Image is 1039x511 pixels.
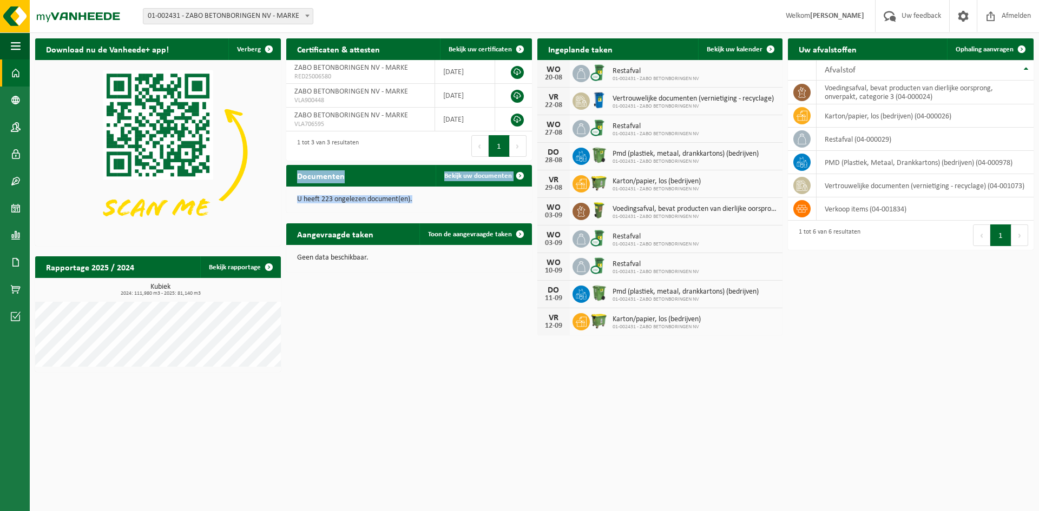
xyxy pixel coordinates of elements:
[294,111,408,120] span: ZABO BETONBORINGEN NV - MARKE
[143,8,313,24] span: 01-002431 - ZABO BETONBORINGEN NV - MARKE
[449,46,512,53] span: Bekijk uw certificaten
[543,295,564,302] div: 11-09
[590,118,608,137] img: WB-0240-CU
[973,224,990,246] button: Previous
[294,72,426,81] span: RED25006580
[817,151,1034,174] td: PMD (Plastiek, Metaal, Drankkartons) (bedrijven) (04-000978)
[543,148,564,157] div: DO
[444,172,512,180] span: Bekijk uw documenten
[543,157,564,164] div: 28-08
[613,233,699,241] span: Restafval
[543,74,564,82] div: 20-08
[613,315,701,324] span: Karton/papier, los (bedrijven)
[419,223,531,245] a: Toon de aangevraagde taken
[543,176,564,184] div: VR
[292,134,359,158] div: 1 tot 3 van 3 resultaten
[707,46,762,53] span: Bekijk uw kalender
[613,288,759,296] span: Pmd (plastiek, metaal, drankkartons) (bedrijven)
[286,165,356,186] h2: Documenten
[613,177,701,186] span: Karton/papier, los (bedrijven)
[435,84,495,108] td: [DATE]
[613,103,774,110] span: 01-002431 - ZABO BETONBORINGEN NV
[613,131,699,137] span: 01-002431 - ZABO BETONBORINGEN NV
[543,286,564,295] div: DO
[817,128,1034,151] td: restafval (04-000029)
[543,267,564,275] div: 10-09
[613,205,778,214] span: Voedingsafval, bevat producten van dierlijke oorsprong, onverpakt, categorie 3
[200,256,280,278] a: Bekijk rapportage
[297,254,521,262] p: Geen data beschikbaar.
[613,95,774,103] span: Vertrouwelijke documenten (vernietiging - recyclage)
[590,284,608,302] img: WB-0370-HPE-GN-50
[471,135,489,157] button: Previous
[590,256,608,275] img: WB-0240-CU
[435,60,495,84] td: [DATE]
[590,174,608,192] img: WB-1100-HPE-GN-50
[590,229,608,247] img: WB-0240-CU
[543,314,564,322] div: VR
[537,38,623,59] h2: Ingeplande taken
[788,38,867,59] h2: Uw afvalstoffen
[613,122,699,131] span: Restafval
[590,91,608,109] img: WB-0240-HPE-BE-09
[613,324,701,330] span: 01-002431 - ZABO BETONBORINGEN NV
[294,96,426,105] span: VLA900448
[543,322,564,330] div: 12-09
[956,46,1014,53] span: Ophaling aanvragen
[817,174,1034,197] td: vertrouwelijke documenten (vernietiging - recyclage) (04-001073)
[817,197,1034,221] td: verkoop items (04-001834)
[947,38,1033,60] a: Ophaling aanvragen
[590,311,608,330] img: WB-1100-HPE-GN-50
[613,241,699,248] span: 01-002431 - ZABO BETONBORINGEN NV
[543,129,564,137] div: 27-08
[613,296,759,303] span: 01-002431 - ZABO BETONBORINGEN NV
[613,67,699,76] span: Restafval
[613,76,699,82] span: 01-002431 - ZABO BETONBORINGEN NV
[41,283,281,296] h3: Kubiek
[543,212,564,220] div: 03-09
[543,65,564,74] div: WO
[1011,224,1028,246] button: Next
[489,135,510,157] button: 1
[825,66,856,75] span: Afvalstof
[294,64,408,72] span: ZABO BETONBORINGEN NV - MARKE
[543,184,564,192] div: 29-08
[237,46,261,53] span: Verberg
[613,186,701,193] span: 01-002431 - ZABO BETONBORINGEN NV
[294,120,426,129] span: VLA706595
[817,104,1034,128] td: karton/papier, los (bedrijven) (04-000026)
[543,203,564,212] div: WO
[543,258,564,267] div: WO
[990,224,1011,246] button: 1
[613,150,759,158] span: Pmd (plastiek, metaal, drankkartons) (bedrijven)
[590,63,608,82] img: WB-0240-CU
[590,146,608,164] img: WB-0370-HPE-GN-50
[613,260,699,269] span: Restafval
[590,201,608,220] img: WB-0060-HPE-GN-50
[613,214,778,220] span: 01-002431 - ZABO BETONBORINGEN NV
[543,231,564,240] div: WO
[143,9,313,24] span: 01-002431 - ZABO BETONBORINGEN NV - MARKE
[440,38,531,60] a: Bekijk uw certificaten
[35,256,145,277] h2: Rapportage 2025 / 2024
[543,121,564,129] div: WO
[543,240,564,247] div: 03-09
[228,38,280,60] button: Verberg
[543,102,564,109] div: 22-08
[435,108,495,131] td: [DATE]
[428,231,512,238] span: Toon de aangevraagde taken
[294,88,408,96] span: ZABO BETONBORINGEN NV - MARKE
[817,81,1034,104] td: voedingsafval, bevat producten van dierlijke oorsprong, onverpakt, categorie 3 (04-000024)
[35,38,180,59] h2: Download nu de Vanheede+ app!
[297,196,521,203] p: U heeft 223 ongelezen document(en).
[286,223,384,244] h2: Aangevraagde taken
[793,223,860,247] div: 1 tot 6 van 6 resultaten
[810,12,864,20] strong: [PERSON_NAME]
[613,269,699,275] span: 01-002431 - ZABO BETONBORINGEN NV
[543,93,564,102] div: VR
[286,38,391,59] h2: Certificaten & attesten
[436,165,531,187] a: Bekijk uw documenten
[35,60,281,244] img: Download de VHEPlus App
[41,291,281,296] span: 2024: 111,980 m3 - 2025: 81,140 m3
[613,158,759,165] span: 01-002431 - ZABO BETONBORINGEN NV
